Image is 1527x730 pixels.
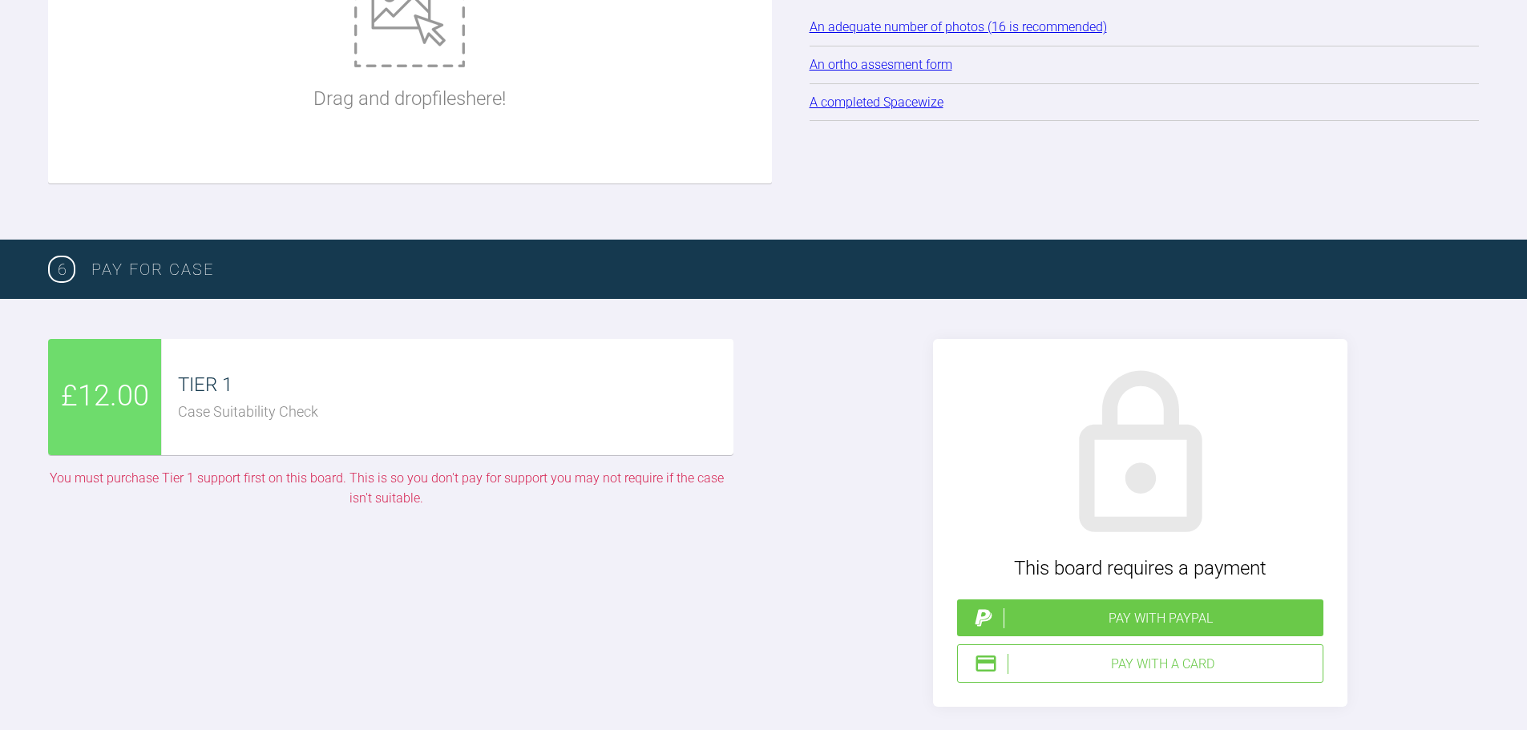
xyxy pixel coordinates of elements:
[91,256,1479,282] h3: PAY FOR CASE
[810,95,943,110] a: A completed Spacewize
[48,256,75,283] span: 6
[810,57,952,72] a: An ortho assesment form
[974,651,998,676] img: stripeIcon.ae7d7783.svg
[1004,608,1317,629] div: Pay with PayPal
[972,606,996,630] img: paypal.a7a4ce45.svg
[957,553,1323,583] div: This board requires a payment
[810,19,1107,34] a: An adequate number of photos (16 is recommended)
[178,401,733,424] div: Case Suitability Check
[48,468,725,509] div: You must purchase Tier 1 support first on this board. This is so you don't pay for support you ma...
[178,369,733,400] div: TIER 1
[1008,654,1316,675] div: Pay with a Card
[313,83,506,114] p: Drag and drop files here!
[1048,363,1233,547] img: lock.6dc949b6.svg
[61,373,149,420] span: £12.00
